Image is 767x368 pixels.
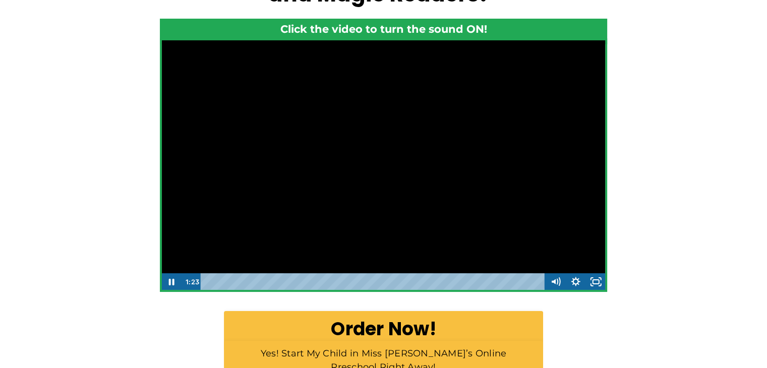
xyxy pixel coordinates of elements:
[545,273,565,290] button: Mute
[565,273,585,290] button: Show settings menu
[585,273,606,290] button: Fullscreen
[208,273,540,290] div: Playbar
[224,311,544,351] a: Order Now!
[280,23,487,35] strong: Click the video to turn the sound ON!
[161,273,182,290] button: Pause
[331,316,436,342] b: Order Now!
